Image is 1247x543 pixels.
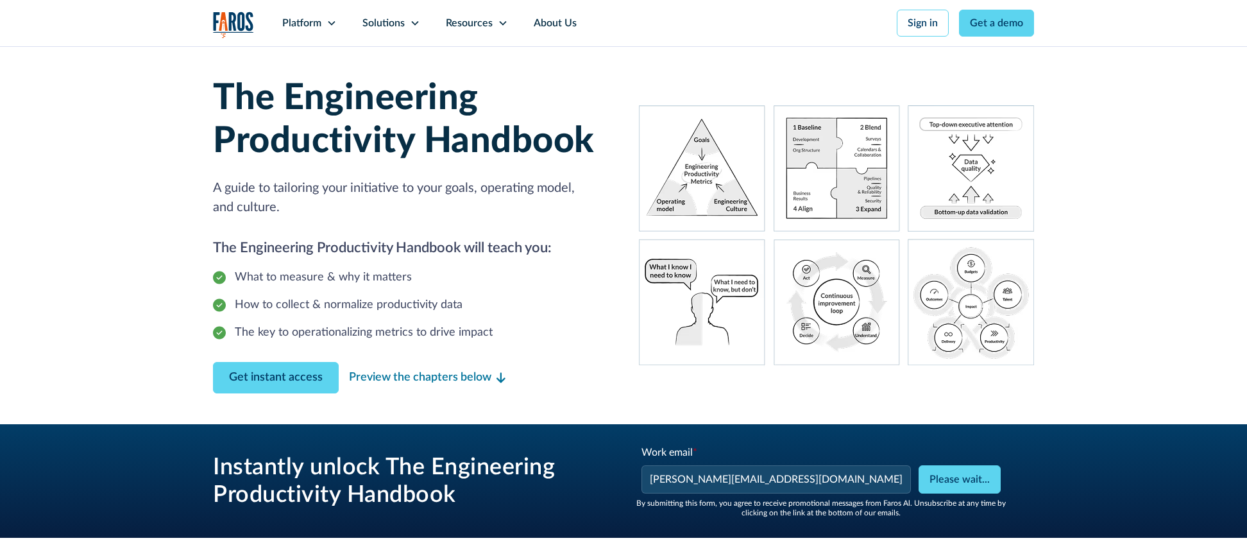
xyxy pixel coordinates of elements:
div: By submitting this form, you agree to receive promotional messages from Faros Al. Unsubscribe at ... [629,499,1014,517]
div: Resources [446,15,493,31]
div: The key to operationalizing metrics to drive impact [235,324,493,341]
div: How to collect & normalize productivity data [235,297,462,314]
h1: The Engineering Productivity Handbook [213,77,608,163]
p: A guide to tailoring your initiative to your goals, operating model, and culture. [213,178,608,217]
div: Platform [282,15,321,31]
img: Logo of the analytics and reporting company Faros. [213,12,254,38]
div: What to measure & why it matters [235,269,412,286]
a: Contact Modal [213,362,339,393]
a: home [213,12,254,38]
form: Engineering Productivity Instant Access [629,445,1014,517]
h3: Instantly unlock The Engineering Productivity Handbook [213,454,598,509]
a: Preview the chapters below [349,369,505,386]
div: Preview the chapters below [349,369,491,386]
a: Get a demo [959,10,1034,37]
h2: The Engineering Productivity Handbook will teach you: [213,237,608,259]
input: Please wait... [919,465,1001,494]
a: Sign in [897,10,949,37]
div: Solutions [362,15,405,31]
div: Work email [641,445,913,460]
